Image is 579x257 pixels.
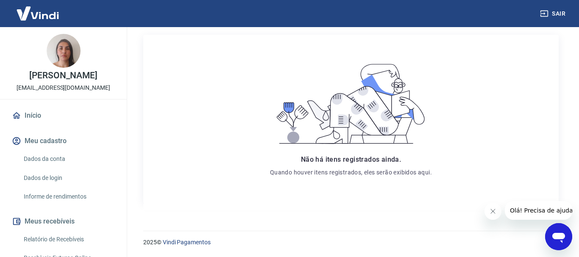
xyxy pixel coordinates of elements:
img: 4557e58c-3c03-4503-9e61-a1272c5c4d3a.jpeg [47,34,81,68]
img: Vindi [10,0,65,26]
a: Dados da conta [20,150,117,168]
button: Meu cadastro [10,132,117,150]
a: Informe de rendimentos [20,188,117,205]
a: Dados de login [20,169,117,187]
p: [PERSON_NAME] [29,71,97,80]
p: 2025 © [143,238,559,247]
a: Início [10,106,117,125]
p: [EMAIL_ADDRESS][DOMAIN_NAME] [17,83,110,92]
iframe: Botão para abrir a janela de mensagens [545,223,572,250]
iframe: Fechar mensagem [484,203,501,220]
button: Sair [538,6,569,22]
p: Quando houver itens registrados, eles serão exibidos aqui. [270,168,432,177]
iframe: Mensagem da empresa [505,201,572,220]
a: Vindi Pagamentos [163,239,211,246]
button: Meus recebíveis [10,212,117,231]
a: Relatório de Recebíveis [20,231,117,248]
span: Não há itens registrados ainda. [301,155,401,163]
span: Olá! Precisa de ajuda? [5,6,71,13]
